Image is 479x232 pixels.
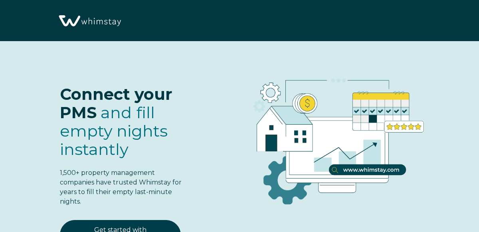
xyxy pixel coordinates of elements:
[214,57,455,215] img: RBO Ilustrations-03
[56,4,123,38] img: Whimstay Logo-02 1
[60,84,172,122] span: Connect your PMS
[60,169,182,205] span: 1,500+ property management companies have trusted Whimstay for years to fill their empty last-min...
[60,103,168,159] span: fill empty nights instantly
[60,103,168,159] span: and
